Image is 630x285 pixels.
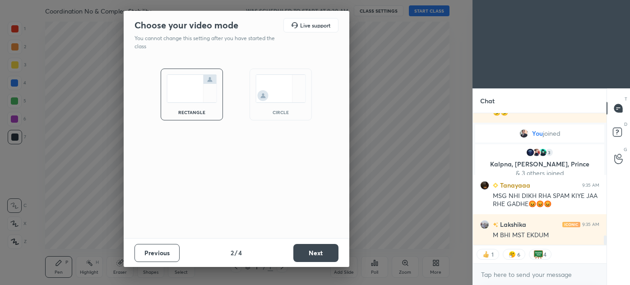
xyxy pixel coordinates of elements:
[624,121,627,128] p: D
[532,130,543,137] span: You
[255,74,306,103] img: circleScreenIcon.acc0effb.svg
[493,192,599,209] div: MSG NHI DIKH RHA SPAM KIYE JAA RHE GADHE😡😡😡
[238,248,242,257] h4: 4
[231,248,234,257] h4: 2
[480,181,489,190] img: 86404457083e4c0e9b570e8b704b9411.jpg
[134,244,180,262] button: Previous
[263,110,299,115] div: circle
[519,129,528,138] img: ce53e74c5a994ea2a66bb07317215bd2.jpg
[167,74,217,103] img: normalScreenIcon.ae25ed63.svg
[300,23,330,28] h5: Live support
[481,161,599,168] p: Kalpna, [PERSON_NAME], Prince
[134,34,281,51] p: You cannot change this setting after you have started the class
[582,222,599,227] div: 9:35 AM
[174,110,210,115] div: rectangle
[493,222,498,227] img: no-rating-badge.077c3623.svg
[493,183,498,188] img: Learner_Badge_beginner_1_8b307cf2a0.svg
[624,146,627,153] p: G
[498,220,526,229] h6: Lakshika
[532,148,541,157] img: 3
[473,89,502,113] p: Chat
[508,250,517,259] img: thinking_face.png
[235,248,237,257] h4: /
[543,251,547,258] div: 4
[481,170,599,177] p: & 3 others joined
[482,250,491,259] img: thumbs_up.png
[545,148,554,157] div: 3
[543,130,561,137] span: joined
[473,113,607,245] div: grid
[538,148,547,157] img: 3
[625,96,627,102] p: T
[293,244,338,262] button: Next
[526,148,535,157] img: 01b5e44805db415c991644061889c2d8.jpg
[517,251,520,258] div: 6
[582,183,599,188] div: 9:35 AM
[562,222,580,227] img: iconic-light.a09c19a4.png
[493,231,599,240] div: M BHI MST EKDUM
[534,250,543,259] img: thank_you.png
[498,180,530,190] h6: Tanayaaa
[134,19,238,31] h2: Choose your video mode
[491,251,494,258] div: 1
[480,220,489,229] img: 3c1771c3dced4729a8255303f1d806b1.jpg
